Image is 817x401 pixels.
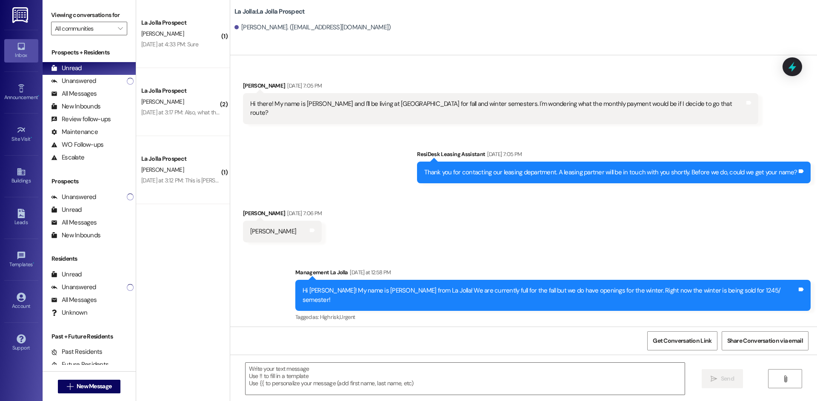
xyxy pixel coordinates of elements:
[51,296,97,304] div: All Messages
[250,227,296,236] div: [PERSON_NAME]
[340,313,355,321] span: Urgent
[424,168,797,177] div: Thank you for contacting our leasing department. A leasing partner will be in touch with you shor...
[51,89,97,98] div: All Messages
[295,268,811,280] div: Management La Jolla
[51,193,96,202] div: Unanswered
[653,336,711,345] span: Get Conversation Link
[4,165,38,188] a: Buildings
[51,77,96,85] div: Unanswered
[51,218,97,227] div: All Messages
[4,123,38,146] a: Site Visit •
[141,154,220,163] div: La Jolla Prospect
[51,270,82,279] div: Unread
[51,9,127,22] label: Viewing conversations for
[285,81,322,90] div: [DATE] 7:05 PM
[141,40,198,48] div: [DATE] at 4:33 PM: Sure
[4,39,38,62] a: Inbox
[285,209,322,218] div: [DATE] 7:06 PM
[38,93,39,99] span: •
[4,206,38,229] a: Leads
[295,311,811,323] div: Tagged as:
[51,231,100,240] div: New Inbounds
[141,30,184,37] span: [PERSON_NAME]
[250,100,745,118] div: Hi there! My name is [PERSON_NAME] and I'll be living at [GEOGRAPHIC_DATA] for fall and winter se...
[43,254,136,263] div: Residents
[141,18,220,27] div: La Jolla Prospect
[243,81,758,93] div: [PERSON_NAME]
[141,98,184,105] span: [PERSON_NAME]
[303,286,797,304] div: Hi [PERSON_NAME]! My name is [PERSON_NAME] from La Jolla! We are currently full for the fall but ...
[243,209,322,221] div: [PERSON_NAME]
[55,22,114,35] input: All communities
[33,260,34,266] span: •
[51,64,82,73] div: Unread
[51,283,96,292] div: Unanswered
[51,115,111,124] div: Review follow-ups
[51,140,103,149] div: WO Follow-ups
[4,248,38,271] a: Templates •
[51,102,100,111] div: New Inbounds
[234,7,305,16] b: La Jolla: La Jolla Prospect
[141,166,184,173] span: [PERSON_NAME]
[4,332,38,355] a: Support
[721,374,734,383] span: Send
[702,369,743,388] button: Send
[43,332,136,341] div: Past + Future Residents
[722,331,808,350] button: Share Conversation via email
[12,7,30,23] img: ResiDesk Logo
[118,25,123,32] i: 
[320,313,340,321] span: High risk ,
[417,150,811,162] div: ResiDesk Leasing Assistant
[234,23,391,32] div: [PERSON_NAME]. ([EMAIL_ADDRESS][DOMAIN_NAME])
[77,382,111,391] span: New Message
[31,135,32,141] span: •
[51,308,87,317] div: Unknown
[348,268,391,277] div: [DATE] at 12:58 PM
[51,205,82,214] div: Unread
[58,380,121,393] button: New Message
[67,383,73,390] i: 
[43,177,136,186] div: Prospects
[51,347,103,356] div: Past Residents
[43,48,136,57] div: Prospects + Residents
[727,336,803,345] span: Share Conversation via email
[485,150,522,159] div: [DATE] 7:05 PM
[141,86,220,95] div: La Jolla Prospect
[51,128,98,137] div: Maintenance
[647,331,717,350] button: Get Conversation Link
[51,360,109,369] div: Future Residents
[141,108,332,116] div: [DATE] at 3:17 PM: Also, what things do you recommend I bring for the kitchen?
[51,153,84,162] div: Escalate
[782,375,788,382] i: 
[711,375,717,382] i: 
[4,290,38,313] a: Account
